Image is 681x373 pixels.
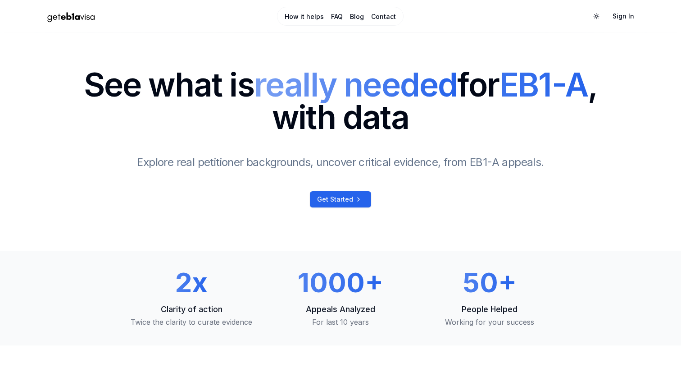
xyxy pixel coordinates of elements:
[273,303,408,316] p: Appeals Analyzed
[137,156,544,169] span: Explore real petitioner backgrounds, uncover critical evidence, from EB1-A appeals.
[84,69,598,101] span: See what is for ,
[254,65,458,104] span: really needed
[317,195,353,204] span: Get Started
[124,303,259,316] p: Clarity of action
[175,266,208,299] span: 2x
[371,12,396,21] a: Contact
[124,317,259,327] p: Twice the clarity to curate evidence
[84,101,598,134] span: with data
[499,65,588,104] span: EB1-A
[605,8,641,24] a: Sign In
[422,303,557,316] p: People Helped
[331,12,343,21] a: FAQ
[40,9,103,24] img: geteb1avisa logo
[273,317,408,327] p: For last 10 years
[40,9,240,24] a: Home Page
[298,266,383,299] span: 1000+
[310,191,371,207] a: Get Started
[277,7,404,26] nav: Main
[422,317,557,327] p: Working for your success
[285,12,324,21] a: How it helps
[350,12,364,21] a: Blog
[463,266,517,299] span: 50+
